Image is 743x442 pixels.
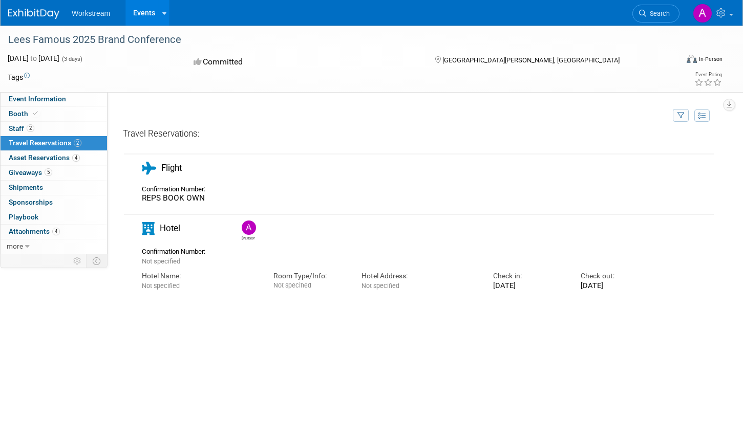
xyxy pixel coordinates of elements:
[1,122,107,136] a: Staff2
[687,55,697,63] img: Format-Inperson.png
[646,10,670,17] span: Search
[9,139,81,147] span: Travel Reservations
[8,54,59,62] span: [DATE] [DATE]
[52,228,60,235] span: 4
[33,110,38,116] i: Booth reservation complete
[693,4,712,23] img: Andrew Walters
[142,245,213,256] div: Confirmation Number:
[242,235,254,241] div: Andrew Walters
[45,168,52,176] span: 5
[74,139,81,147] span: 2
[8,72,30,82] td: Tags
[161,163,182,173] span: Flight
[9,213,38,221] span: Playbook
[362,282,399,290] span: Not specified
[616,53,723,69] div: Event Format
[1,181,107,195] a: Shipments
[69,254,87,268] td: Personalize Event Tab Strip
[1,166,107,180] a: Giveaways5
[1,195,107,210] a: Sponsorships
[9,153,80,162] span: Asset Reservations
[242,220,256,235] img: Andrew Walters
[1,92,107,106] a: Event Information
[190,53,418,71] div: Committed
[273,281,311,289] span: Not specified
[61,56,82,62] span: (3 days)
[5,31,662,49] div: Lees Famous 2025 Brand Conference
[1,239,107,254] a: more
[72,9,110,17] span: Workstream
[9,95,66,103] span: Event Information
[142,282,180,290] span: Not specified
[142,182,213,193] div: Confirmation Number:
[581,271,653,281] div: Check-out:
[632,5,680,23] a: Search
[87,254,108,268] td: Toggle Event Tabs
[273,271,346,281] div: Room Type/Info:
[581,281,653,290] div: [DATE]
[1,225,107,239] a: Attachments4
[9,198,53,206] span: Sponsorships
[9,168,52,176] span: Giveaways
[142,193,205,203] span: REPS BOOK OWN
[142,222,155,235] i: Hotel
[72,154,80,162] span: 4
[493,271,565,281] div: Check-in:
[362,271,478,281] div: Hotel Address:
[1,210,107,225] a: Playbook
[9,109,40,118] span: Booth
[442,56,620,64] span: [GEOGRAPHIC_DATA][PERSON_NAME], [GEOGRAPHIC_DATA]
[142,257,180,265] span: Not specified
[7,242,23,250] span: more
[1,136,107,150] a: Travel Reservations2
[123,128,715,144] div: Travel Reservations:
[493,281,565,290] div: [DATE]
[9,183,43,191] span: Shipments
[239,220,257,241] div: Andrew Walters
[1,151,107,165] a: Asset Reservations4
[160,223,180,233] span: Hotel
[142,271,258,281] div: Hotel Name:
[1,107,107,121] a: Booth
[29,54,38,62] span: to
[9,124,34,132] span: Staff
[694,72,722,77] div: Event Rating
[677,113,685,119] i: Filter by Traveler
[8,9,59,19] img: ExhibitDay
[698,55,723,63] div: In-Person
[27,124,34,132] span: 2
[9,227,60,235] span: Attachments
[142,162,156,174] i: Flight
